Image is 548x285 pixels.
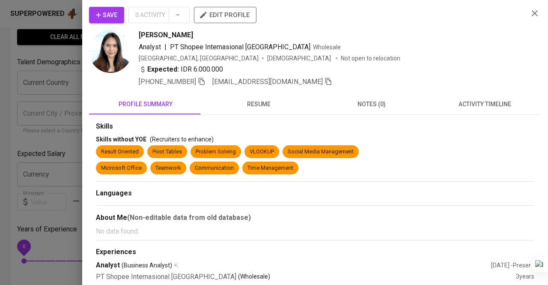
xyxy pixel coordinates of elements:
[247,164,293,172] div: Time Management
[94,99,197,110] span: profile summary
[96,226,534,237] p: No data found.
[96,10,117,21] span: Save
[147,64,179,75] b: Expected:
[96,122,534,132] div: Skills
[139,78,196,86] span: [PHONE_NUMBER]
[433,99,536,110] span: activity timeline
[150,136,214,143] span: (Recruiters to enhance)
[122,261,172,270] span: (Business Analyst)
[96,261,491,270] div: Analyst
[201,9,250,21] span: edit profile
[288,148,354,156] div: Social Media Management
[238,272,270,282] p: (Wholesale)
[195,164,234,172] div: Communication
[96,136,146,143] span: Skills without YOE
[341,54,400,63] p: Not open to relocation
[207,99,310,110] span: resume
[96,213,534,223] div: About Me
[313,44,341,51] span: Wholesale
[101,164,142,172] div: Microsoft Office
[267,54,332,63] span: [DEMOGRAPHIC_DATA]
[96,189,534,198] div: Languages
[89,30,132,73] img: 44895fca4c1924092a017a6f8db0a011.jpeg
[139,64,223,75] div: IDR 6.000.000
[139,43,161,51] span: Analyst
[164,42,167,52] span: |
[139,54,259,63] div: [GEOGRAPHIC_DATA], [GEOGRAPHIC_DATA]
[152,148,182,156] div: Pivot Tables
[96,272,516,282] div: PT Shopee Internasional [GEOGRAPHIC_DATA]
[170,43,310,51] span: PT Shopee Internasional [GEOGRAPHIC_DATA]
[194,11,256,18] a: edit profile
[96,247,534,257] div: Experiences
[516,272,534,282] div: 3 years
[212,78,323,86] span: [EMAIL_ADDRESS][DOMAIN_NAME]
[127,213,251,222] b: (Non-editable data from old database)
[320,99,423,110] span: notes (0)
[89,7,124,23] button: Save
[101,148,139,156] div: Result Oriented
[194,7,256,23] button: edit profile
[196,148,236,156] div: Problem Solving
[250,148,274,156] div: VLOOKUP
[139,30,193,40] span: [PERSON_NAME]
[491,261,534,270] div: [DATE] - Present
[155,164,181,172] div: Teamwork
